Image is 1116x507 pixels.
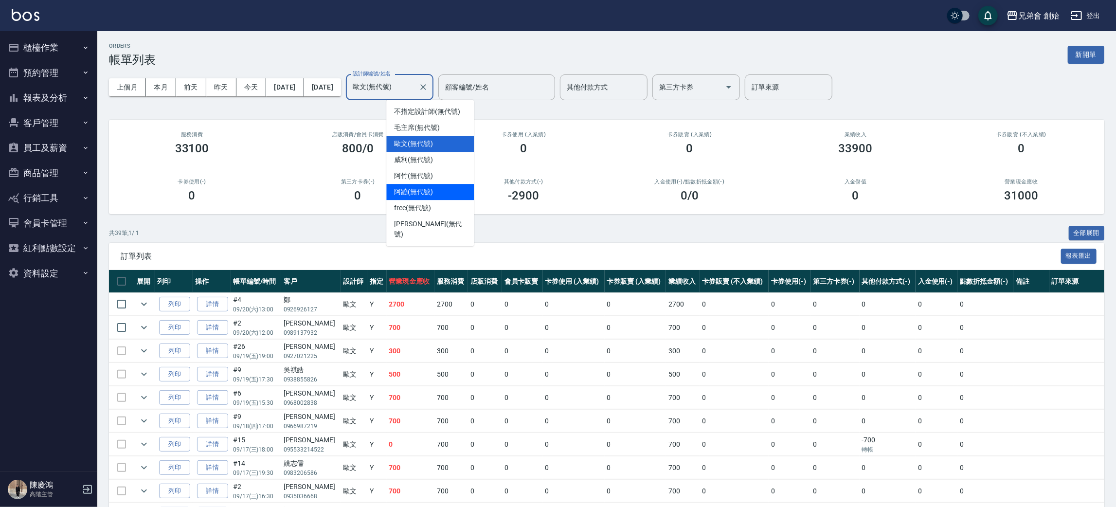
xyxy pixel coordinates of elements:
td: Y [367,293,387,316]
p: 0926926127 [284,305,338,314]
h2: 卡券販賣 (不入業績) [950,131,1093,138]
td: 0 [860,340,916,362]
h3: 帳單列表 [109,53,156,67]
th: 卡券使用(-) [769,270,810,293]
td: 700 [387,456,435,479]
td: 0 [769,363,810,386]
td: 0 [543,456,605,479]
td: 0 [605,433,666,456]
td: 0 [543,433,605,456]
th: 帳單編號/時間 [231,270,281,293]
td: 0 [860,410,916,433]
td: 0 [769,293,810,316]
td: 0 [502,363,543,386]
a: 詳情 [197,320,228,335]
span: 訂單列表 [121,252,1061,261]
h3: 0 [521,142,527,155]
td: 0 [468,386,502,409]
td: 300 [387,340,435,362]
td: 0 [916,456,957,479]
td: 0 [810,293,860,316]
p: 0935036668 [284,492,338,501]
span: free (無代號) [394,203,431,213]
td: 2700 [434,293,468,316]
button: 資料設定 [4,261,93,286]
td: 歐文 [341,316,367,339]
p: 09/20 (六) 12:00 [233,328,279,337]
td: 0 [605,386,666,409]
a: 詳情 [197,367,228,382]
td: 0 [769,410,810,433]
td: #2 [231,480,281,503]
td: 0 [605,340,666,362]
td: 700 [387,316,435,339]
td: 0 [468,293,502,316]
button: 今天 [236,78,267,96]
div: 姚志儒 [284,458,338,469]
td: 700 [434,480,468,503]
td: 0 [957,293,1013,316]
td: 700 [387,480,435,503]
h3: -2900 [508,189,540,202]
th: 訂單來源 [1049,270,1104,293]
td: 0 [769,386,810,409]
th: 其他付款方式(-) [860,270,916,293]
td: 0 [502,410,543,433]
p: 09/19 (五) 19:00 [233,352,279,361]
p: 0989137932 [284,328,338,337]
td: 0 [700,386,769,409]
div: [PERSON_NAME] [284,342,338,352]
td: 0 [468,316,502,339]
h2: 店販消費 /會員卡消費 [287,131,429,138]
td: 0 [810,480,860,503]
td: 300 [666,340,700,362]
button: expand row [137,484,151,498]
td: 0 [543,480,605,503]
button: 列印 [159,344,190,359]
td: 0 [700,456,769,479]
th: 備註 [1013,270,1049,293]
button: 新開單 [1068,46,1104,64]
button: 列印 [159,390,190,405]
th: 店販消費 [468,270,502,293]
a: 詳情 [197,297,228,312]
th: 入金使用(-) [916,270,957,293]
td: 0 [860,293,916,316]
button: 行銷工具 [4,185,93,211]
button: 櫃檯作業 [4,35,93,60]
p: 高階主管 [30,490,79,499]
a: 詳情 [197,460,228,475]
td: Y [367,340,387,362]
td: 700 [434,456,468,479]
td: #2 [231,316,281,339]
button: expand row [137,414,151,428]
th: 展開 [134,270,155,293]
th: 會員卡販賣 [502,270,543,293]
h2: 入金使用(-) /點數折抵金額(-) [618,179,761,185]
td: #6 [231,386,281,409]
button: 全部展開 [1069,226,1105,241]
td: Y [367,456,387,479]
span: 威利 (無代號) [394,155,433,165]
td: 700 [666,433,700,456]
td: 700 [666,410,700,433]
td: 0 [700,410,769,433]
td: 0 [468,340,502,362]
td: 0 [916,433,957,456]
td: 0 [810,410,860,433]
td: #26 [231,340,281,362]
td: 0 [957,410,1013,433]
div: 鄭 [284,295,338,305]
td: 歐文 [341,480,367,503]
td: 歐文 [341,386,367,409]
div: [PERSON_NAME] [284,412,338,422]
p: 0968002838 [284,398,338,407]
button: 報表匯出 [1061,249,1097,264]
button: 上個月 [109,78,146,96]
h3: 0 [355,189,361,202]
td: 歐文 [341,433,367,456]
td: Y [367,433,387,456]
button: expand row [137,390,151,405]
h3: 0 [686,142,693,155]
td: 0 [502,386,543,409]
